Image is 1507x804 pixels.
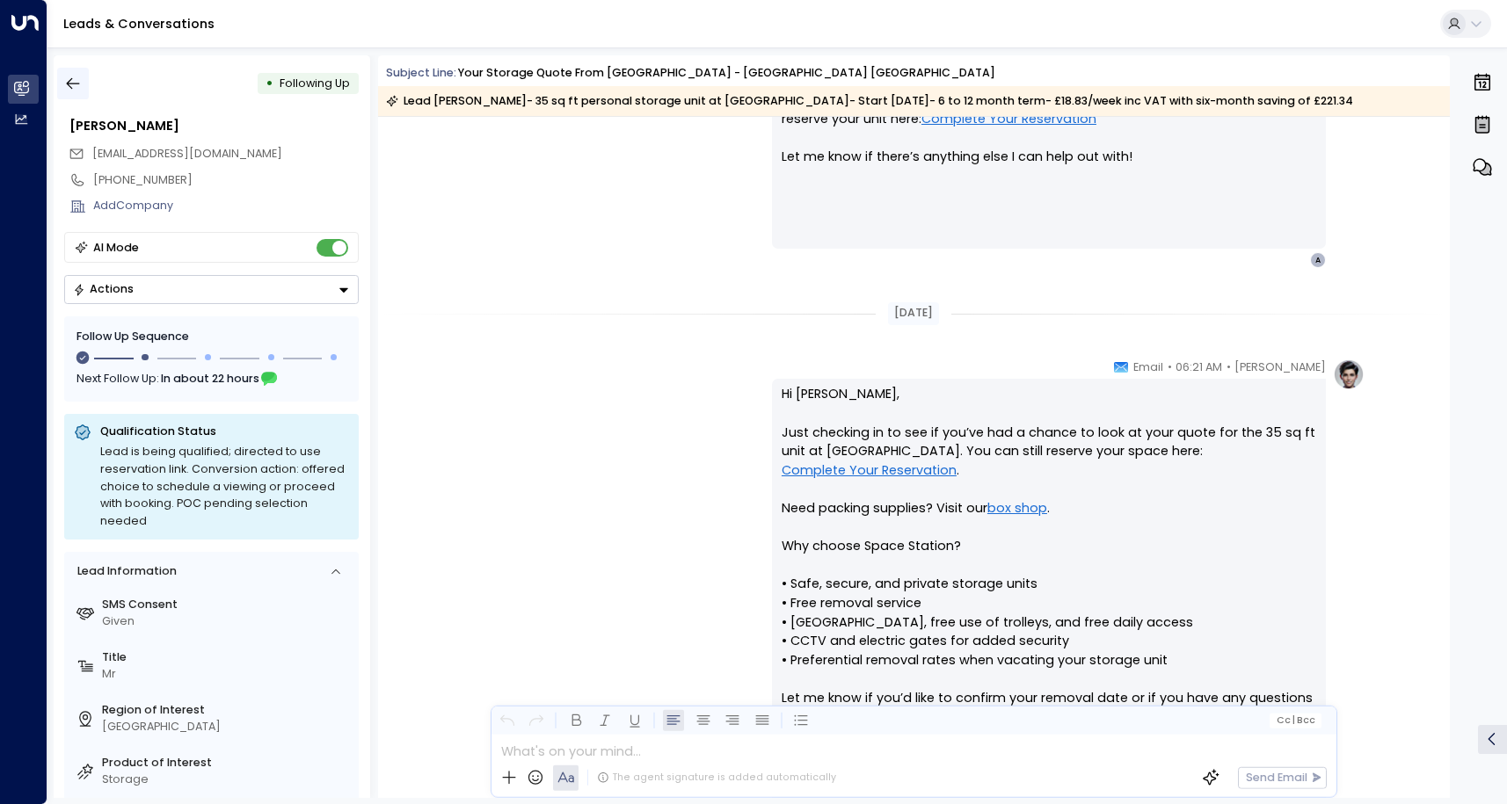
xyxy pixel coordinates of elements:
[102,666,353,683] div: Mr
[526,710,548,732] button: Redo
[100,424,349,439] p: Qualification Status
[888,302,939,325] div: [DATE]
[1234,359,1326,376] span: [PERSON_NAME]
[280,76,350,91] span: Following Up
[69,117,359,136] div: [PERSON_NAME]
[1270,713,1321,728] button: Cc|Bcc
[102,755,353,771] label: Product of Interest
[102,649,353,666] label: Title
[782,385,1316,784] p: Hi [PERSON_NAME], Just checking in to see if you’ve had a chance to look at your quote for the 35...
[597,771,836,785] div: The agent signature is added automatically
[1292,715,1295,726] span: |
[93,172,359,189] div: [PHONE_NUMBER]
[162,369,260,388] span: In about 22 hours
[496,710,518,732] button: Undo
[71,563,176,580] div: Lead Information
[73,282,134,296] div: Actions
[1133,359,1163,376] span: Email
[100,443,349,530] div: Lead is being qualified; directed to use reservation link. Conversion action: offered choice to s...
[782,461,957,481] a: Complete Your Reservation
[266,69,273,98] div: •
[1227,359,1231,376] span: •
[93,239,139,257] div: AI Mode
[1168,359,1172,376] span: •
[92,146,282,163] span: allport2001@outlook.com
[102,613,353,630] div: Given
[1310,252,1326,268] div: A
[92,146,282,161] span: [EMAIL_ADDRESS][DOMAIN_NAME]
[102,771,353,788] div: Storage
[102,597,353,613] label: SMS Consent
[63,15,215,33] a: Leads & Conversations
[1333,359,1365,390] img: profile-logo.png
[386,92,1353,110] div: Lead [PERSON_NAME]- 35 sq ft personal storage unit at [GEOGRAPHIC_DATA]- Start [DATE]- 6 to 12 mo...
[987,499,1047,518] a: box shop
[1276,715,1315,726] span: Cc Bcc
[1176,359,1222,376] span: 06:21 AM
[77,330,346,346] div: Follow Up Sequence
[93,198,359,214] div: AddCompany
[77,369,346,388] div: Next Follow Up:
[458,65,995,82] div: Your storage quote from [GEOGRAPHIC_DATA] - [GEOGRAPHIC_DATA] [GEOGRAPHIC_DATA]
[102,702,353,719] label: Region of Interest
[64,275,359,304] div: Button group with a nested menu
[386,65,456,80] span: Subject Line:
[102,719,353,735] div: [GEOGRAPHIC_DATA]
[921,110,1096,129] a: Complete Your Reservation
[64,275,359,304] button: Actions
